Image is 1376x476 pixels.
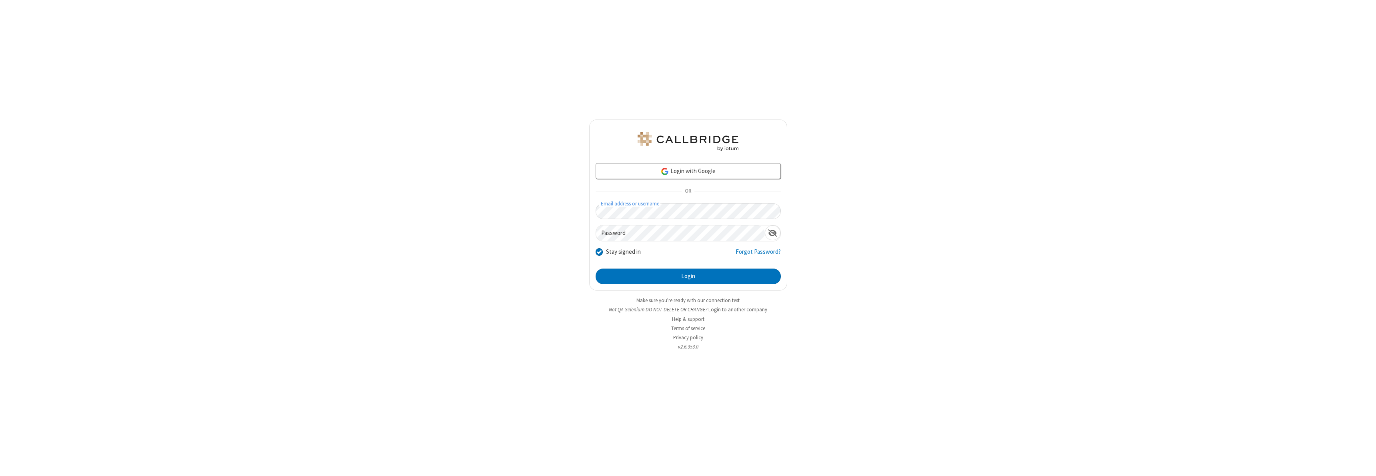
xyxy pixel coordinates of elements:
img: google-icon.png [660,167,669,176]
a: Help & support [672,316,704,323]
input: Email address or username [596,203,781,219]
span: OR [682,186,694,197]
button: Login to another company [708,306,767,313]
a: Login with Google [596,163,781,179]
a: Privacy policy [673,334,703,341]
button: Login [596,269,781,285]
div: Show password [765,225,780,240]
a: Forgot Password? [736,247,781,263]
li: v2.6.353.0 [589,343,787,351]
a: Terms of service [671,325,705,332]
img: QA Selenium DO NOT DELETE OR CHANGE [636,132,740,151]
li: Not QA Selenium DO NOT DELETE OR CHANGE? [589,306,787,313]
a: Make sure you're ready with our connection test [636,297,740,304]
input: Password [596,225,765,241]
label: Stay signed in [606,247,641,257]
